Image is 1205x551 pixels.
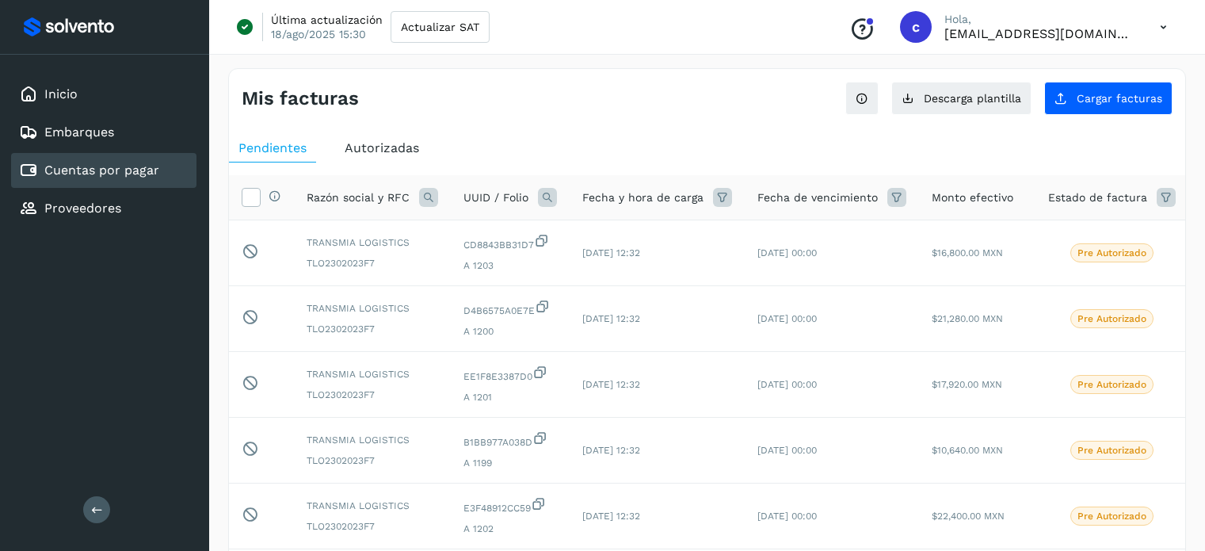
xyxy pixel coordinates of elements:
div: Proveedores [11,191,196,226]
p: Pre Autorizado [1077,511,1146,522]
span: EE1F8E3387D0 [463,365,557,384]
span: [DATE] 12:32 [582,247,640,258]
span: [DATE] 12:32 [582,313,640,324]
span: Monto efectivo [932,189,1013,206]
p: Última actualización [271,13,383,27]
span: D4B6575A0E7E [463,299,557,318]
span: CD8843BB31D7 [463,233,557,252]
span: TLO2302023F7 [307,519,438,534]
span: Razón social y RFC [307,189,410,206]
p: 18/ago/2025 15:30 [271,27,366,41]
h4: Mis facturas [242,87,359,110]
span: A 1203 [463,258,557,273]
span: Cargar facturas [1077,93,1162,104]
span: [DATE] 00:00 [757,247,817,258]
div: Cuentas por pagar [11,153,196,188]
a: Embarques [44,124,114,140]
a: Proveedores [44,201,121,216]
span: TRANSMIA LOGISTICS [307,367,438,381]
span: Pendientes [238,140,307,155]
span: [DATE] 00:00 [757,313,817,324]
span: A 1200 [463,324,557,339]
span: $16,800.00 MXN [932,247,1003,258]
button: Cargar facturas [1044,82,1173,115]
span: Autorizadas [345,140,419,155]
span: Fecha y hora de carga [582,189,704,206]
span: E3F48912CC59 [463,496,557,515]
span: [DATE] 12:32 [582,511,640,522]
span: UUID / Folio [463,189,528,206]
span: A 1201 [463,390,557,404]
p: Pre Autorizado [1077,379,1146,390]
span: TRANSMIA LOGISTICS [307,499,438,513]
span: [DATE] 00:00 [757,511,817,522]
span: TRANSMIA LOGISTICS [307,433,438,447]
button: Actualizar SAT [391,11,490,43]
span: TLO2302023F7 [307,388,438,402]
span: [DATE] 12:32 [582,445,640,456]
div: Inicio [11,77,196,112]
button: Descarga plantilla [891,82,1031,115]
span: $21,280.00 MXN [932,313,1003,324]
span: TRANSMIA LOGISTICS [307,235,438,250]
span: [DATE] 00:00 [757,379,817,390]
span: TLO2302023F7 [307,322,438,336]
span: TLO2302023F7 [307,256,438,270]
span: A 1202 [463,522,557,536]
p: Pre Autorizado [1077,247,1146,258]
span: [DATE] 12:32 [582,379,640,390]
p: Hola, [944,13,1134,26]
span: TLO2302023F7 [307,453,438,468]
p: Pre Autorizado [1077,445,1146,456]
span: Actualizar SAT [401,21,479,33]
span: Descarga plantilla [924,93,1021,104]
a: Cuentas por pagar [44,163,159,178]
div: Embarques [11,115,196,150]
span: TRANSMIA LOGISTICS [307,301,438,316]
span: A 1199 [463,456,557,470]
a: Inicio [44,86,78,101]
span: $10,640.00 MXN [932,445,1003,456]
p: Pre Autorizado [1077,313,1146,324]
span: B1BB977A038D [463,430,557,450]
span: Estado de factura [1048,189,1147,206]
p: cxp1@53cargo.com [944,26,1134,41]
span: Fecha de vencimiento [757,189,878,206]
span: $22,400.00 MXN [932,511,1005,522]
span: $17,920.00 MXN [932,379,1002,390]
span: [DATE] 00:00 [757,445,817,456]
